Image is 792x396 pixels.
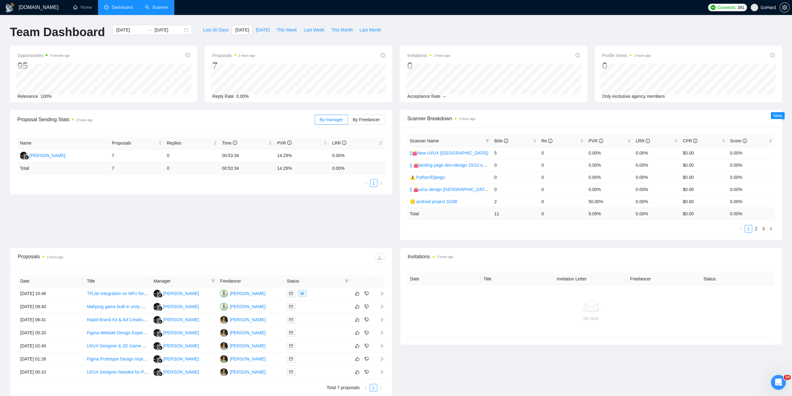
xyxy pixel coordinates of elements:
span: Relevance [17,94,38,99]
img: gigradar-bm.png [158,332,162,337]
td: 0.00% [728,171,775,183]
button: This Week [273,25,300,35]
time: 2 hours ago [437,255,453,259]
span: Scanner Name [410,138,439,143]
img: IV [220,290,228,298]
a: UI/UX Designer Needed for Product Mockups (Restaurant Tech Startup) [87,370,226,375]
span: right [769,227,773,231]
span: mail [289,344,293,348]
div: [PERSON_NAME] [30,152,65,159]
span: info-circle [645,139,650,143]
span: mail [289,292,293,295]
th: Invitation Letter [554,273,628,285]
img: gigradar-bm.png [158,319,162,324]
span: Acceptance Rate [407,94,441,99]
td: 0 [164,162,219,174]
img: RR [153,368,161,376]
td: 00:53:34 [219,162,274,174]
th: Status [701,273,774,285]
td: [DATE] 09:40 [18,300,84,313]
span: like [355,370,359,375]
a: ⚠️ Python/Django [410,175,445,180]
a: ||👛New UI/UX ([GEOGRAPHIC_DATA]) [410,150,488,155]
td: [DATE] 05:20 [18,327,84,340]
td: 0 [164,149,219,162]
span: like [355,291,359,296]
a: RR[PERSON_NAME] [153,343,199,348]
td: $0.00 [680,159,728,171]
time: 2 hours ago [239,54,255,57]
button: like [354,342,361,350]
td: [DATE] 02:40 [18,340,84,353]
span: Status [287,278,342,284]
a: RR[PERSON_NAME] [153,291,199,296]
time: 2 hours ago [47,255,63,259]
td: 0.00 % [728,208,775,220]
span: info-circle [381,53,385,57]
img: upwork-logo.png [710,5,715,10]
td: 00:53:34 [219,149,274,162]
button: Last Month [356,25,384,35]
span: info-circle [693,139,697,143]
a: RR[PERSON_NAME] [20,153,65,158]
td: 0.00% [728,147,775,159]
span: filter [485,139,489,143]
span: Reply Rate [212,94,234,99]
td: $0.00 [680,147,728,159]
span: This Week [276,26,297,33]
td: $0.00 [680,183,728,195]
td: $0.00 [680,195,728,208]
a: 1 [745,225,752,232]
span: right [375,304,384,309]
span: swap-right [147,27,152,32]
span: Profile Views [602,52,651,59]
img: OT [220,368,228,376]
td: Rapid Brand Kit & Ad Creative Pack for Adventure/Lifestyle Brand [84,313,151,327]
a: Figma Website Design Expert Needed [87,330,161,335]
span: Connects: [717,4,736,11]
a: OT[PERSON_NAME] [220,317,265,322]
td: 0 [492,159,539,171]
button: dislike [363,355,370,363]
span: dislike [364,356,369,361]
td: 0.00 % [330,162,385,174]
time: 2 hours ago [434,54,450,57]
th: Title [84,275,151,287]
span: Manager [153,278,209,284]
time: 8 minutes ago [50,54,70,57]
img: OT [220,342,228,350]
li: Next Page [377,179,385,187]
a: OT[PERSON_NAME] [220,356,265,361]
img: RR [153,329,161,337]
td: $0.00 [680,171,728,183]
span: right [379,386,383,389]
th: Freelancer [628,273,701,285]
td: 0 [539,208,586,220]
span: mail [289,305,293,308]
span: 391 [738,4,744,11]
span: info-circle [342,141,346,145]
span: filter [211,279,215,283]
td: 11 [492,208,539,220]
span: Only exclusive agency members [602,94,665,99]
img: gigradar-bm.png [158,372,162,376]
span: Proposals [112,140,157,146]
img: gigradar-bm.png [158,359,162,363]
span: Last Month [359,26,381,33]
div: [PERSON_NAME] [163,369,199,375]
span: Opportunities [17,52,70,59]
span: like [355,317,359,322]
div: No data [413,315,770,322]
button: dislike [363,342,370,350]
button: Last 30 Days [199,25,232,35]
button: like [354,368,361,376]
span: 100% [40,94,52,99]
span: Proposals [212,52,255,59]
span: download [375,255,384,260]
td: 0.00 % [633,208,681,220]
a: homeHome [73,5,92,10]
a: RR[PERSON_NAME] [153,317,199,322]
span: This Month [331,26,353,33]
span: like [355,356,359,361]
